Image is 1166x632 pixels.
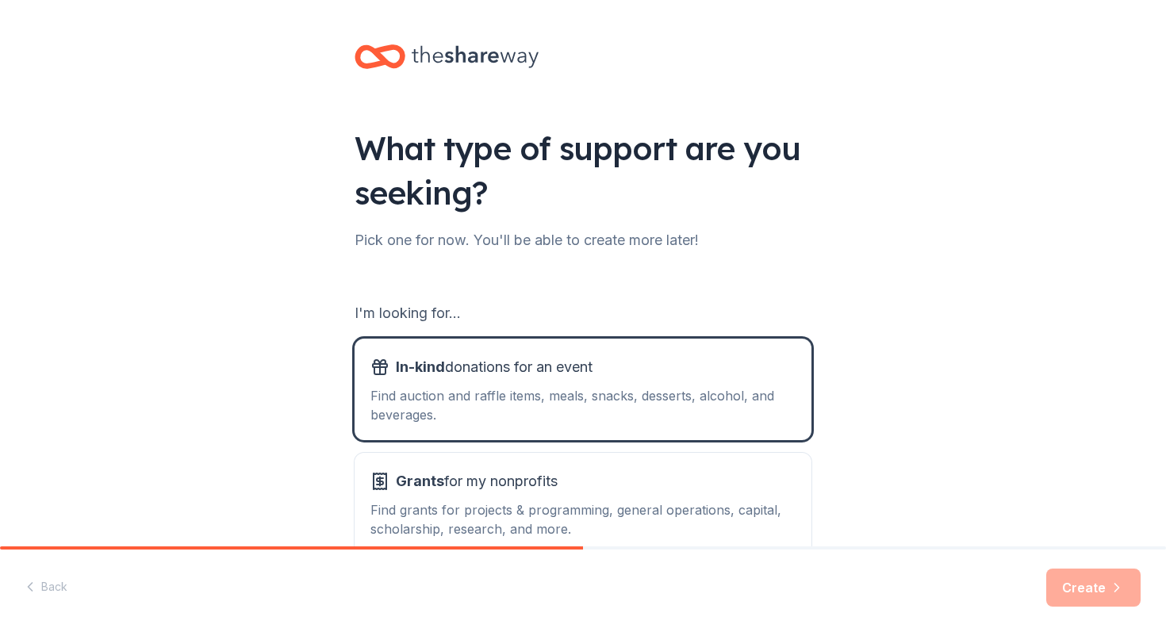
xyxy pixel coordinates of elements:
[355,228,811,253] div: Pick one for now. You'll be able to create more later!
[355,453,811,554] button: Grantsfor my nonprofitsFind grants for projects & programming, general operations, capital, schol...
[396,473,444,489] span: Grants
[396,354,593,380] span: donations for an event
[355,126,811,215] div: What type of support are you seeking?
[396,469,558,494] span: for my nonprofits
[370,500,796,538] div: Find grants for projects & programming, general operations, capital, scholarship, research, and m...
[396,358,445,375] span: In-kind
[355,301,811,326] div: I'm looking for...
[370,386,796,424] div: Find auction and raffle items, meals, snacks, desserts, alcohol, and beverages.
[355,339,811,440] button: In-kinddonations for an eventFind auction and raffle items, meals, snacks, desserts, alcohol, and...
